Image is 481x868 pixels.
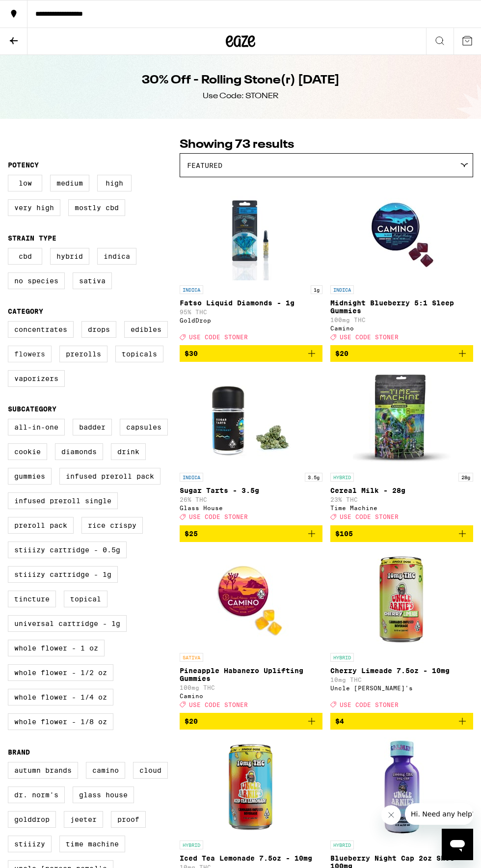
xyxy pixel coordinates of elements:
span: $30 [185,350,198,357]
div: Camino [330,325,473,331]
label: Mostly CBD [68,199,125,216]
label: Vaporizers [8,370,65,387]
label: CBD [8,248,42,265]
span: USE CODE STONER [189,702,248,708]
label: Badder [73,419,112,435]
img: Glass House - Sugar Tarts - 3.5g [202,370,300,468]
p: HYBRID [330,841,354,849]
label: Hybrid [50,248,89,265]
div: Time Machine [330,505,473,511]
img: Camino - Midnight Blueberry 5:1 Sleep Gummies [353,182,451,280]
button: Add to bag [330,713,473,730]
label: Dr. Norm's [8,787,65,803]
img: Time Machine - Cereal Milk - 28g [353,370,451,468]
span: USE CODE STONER [340,514,399,520]
p: Pineapple Habanero Uplifting Gummies [180,667,322,682]
p: Midnight Blueberry 5:1 Sleep Gummies [330,299,473,315]
label: Time Machine [59,836,125,852]
a: Open page for Fatso Liquid Diamonds - 1g from GoldDrop [180,182,322,345]
p: HYBRID [330,653,354,662]
p: 3.5g [305,473,322,482]
span: USE CODE STONER [189,514,248,520]
div: Uncle [PERSON_NAME]'s [330,685,473,691]
label: Flowers [8,346,52,362]
label: Edibles [124,321,168,338]
label: GoldDrop [8,811,56,828]
img: Uncle Arnie's - Cherry Limeade 7.5oz - 10mg [353,550,451,648]
label: STIIIZY [8,836,52,852]
img: Camino - Pineapple Habanero Uplifting Gummies [202,550,300,648]
p: 28g [458,473,473,482]
span: $105 [335,530,353,538]
iframe: Message from company [405,803,473,825]
label: Drink [111,443,146,460]
label: Autumn Brands [8,762,78,779]
span: $20 [335,350,348,357]
label: Drops [81,321,116,338]
button: Add to bag [330,525,473,542]
button: Add to bag [330,345,473,362]
label: Sativa [73,272,112,289]
label: Preroll Pack [8,517,74,534]
span: USE CODE STONER [340,702,399,708]
label: Diamonds [55,443,103,460]
label: Topicals [115,346,163,362]
label: Camino [86,762,125,779]
button: Add to bag [180,713,322,730]
label: Whole Flower - 1/4 oz [8,689,113,705]
label: High [97,175,132,191]
span: $4 [335,717,344,725]
label: No Species [8,272,65,289]
p: Sugar Tarts - 3.5g [180,487,322,494]
label: Concentrates [8,321,74,338]
img: Uncle Arnie's - Iced Tea Lemonade 7.5oz - 10mg [202,737,300,836]
p: INDICA [330,285,354,294]
p: Cereal Milk - 28g [330,487,473,494]
div: Glass House [180,505,322,511]
legend: Subcategory [8,405,56,413]
label: STIIIZY Cartridge - 1g [8,566,118,583]
label: Rice Crispy [81,517,143,534]
label: Cloud [133,762,168,779]
label: Prerolls [59,346,107,362]
label: Whole Flower - 1 oz [8,640,105,656]
p: INDICA [180,285,203,294]
label: Very High [8,199,60,216]
p: Cherry Limeade 7.5oz - 10mg [330,667,473,675]
p: HYBRID [330,473,354,482]
label: Capsules [120,419,168,435]
a: Open page for Midnight Blueberry 5:1 Sleep Gummies from Camino [330,182,473,345]
p: 100mg THC [330,317,473,323]
label: Infused Preroll Single [8,492,118,509]
legend: Strain Type [8,234,56,242]
legend: Brand [8,748,30,756]
label: Universal Cartridge - 1g [8,615,127,632]
iframe: Close message [381,805,401,825]
p: SATIVA [180,653,203,662]
label: Infused Preroll Pack [59,468,160,485]
p: 1g [311,285,322,294]
img: Uncle Arnie's - Blueberry Night Cap 2oz Shot - 100mg [353,737,451,836]
label: Tincture [8,591,56,607]
label: Low [8,175,42,191]
iframe: Button to launch messaging window [442,829,473,860]
label: Topical [64,591,107,607]
p: 95% THC [180,309,322,315]
p: Iced Tea Lemonade 7.5oz - 10mg [180,854,322,862]
a: Open page for Pineapple Habanero Uplifting Gummies from Camino [180,550,322,713]
label: Jeeter [64,811,103,828]
a: Open page for Cherry Limeade 7.5oz - 10mg from Uncle Arnie's [330,550,473,713]
label: Glass House [73,787,134,803]
label: Proof [111,811,146,828]
legend: Category [8,307,43,315]
button: Add to bag [180,525,322,542]
label: Indica [97,248,136,265]
div: Camino [180,693,322,699]
img: GoldDrop - Fatso Liquid Diamonds - 1g [212,182,291,280]
p: INDICA [180,473,203,482]
p: HYBRID [180,841,203,849]
p: Showing 73 results [180,136,473,153]
div: GoldDrop [180,317,322,324]
span: $20 [185,717,198,725]
button: Add to bag [180,345,322,362]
